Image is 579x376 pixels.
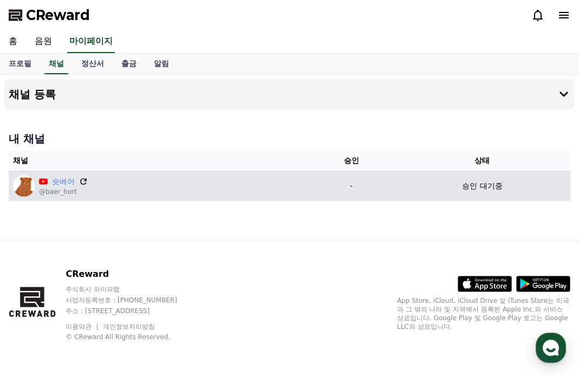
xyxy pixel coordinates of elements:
span: CReward [26,7,90,24]
span: 대화 [99,303,112,312]
button: 채널 등록 [4,79,575,109]
p: 주식회사 와이피랩 [66,285,198,294]
a: 이용약관 [66,323,100,330]
p: CReward [66,268,198,281]
h4: 내 채널 [9,131,570,146]
a: 채널 [44,54,68,74]
span: 설정 [167,302,180,311]
a: 홈 [3,286,71,313]
a: 정산서 [73,54,113,74]
img: 숏베어 [13,175,35,197]
a: 대화 [71,286,140,313]
a: CReward [9,7,90,24]
h4: 채널 등록 [9,88,56,100]
th: 상태 [394,151,570,171]
th: 승인 [309,151,394,171]
p: 주소 : [STREET_ADDRESS] [66,307,198,315]
a: 설정 [140,286,208,313]
p: App Store, iCloud, iCloud Drive 및 iTunes Store는 미국과 그 밖의 나라 및 지역에서 등록된 Apple Inc.의 서비스 상표입니다. Goo... [397,296,570,331]
a: 음원 [26,30,61,53]
span: 홈 [34,302,41,311]
p: 사업자등록번호 : [PHONE_NUMBER] [66,296,198,304]
th: 채널 [9,151,309,171]
a: 알림 [145,54,178,74]
a: 마이페이지 [67,30,115,53]
a: 출금 [113,54,145,74]
a: 개인정보처리방침 [103,323,155,330]
p: 승인 대기중 [462,180,502,192]
p: @baer_hort [39,187,88,196]
a: 숏베어 [52,176,75,187]
p: - [313,180,390,192]
p: © CReward All Rights Reserved. [66,333,198,341]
